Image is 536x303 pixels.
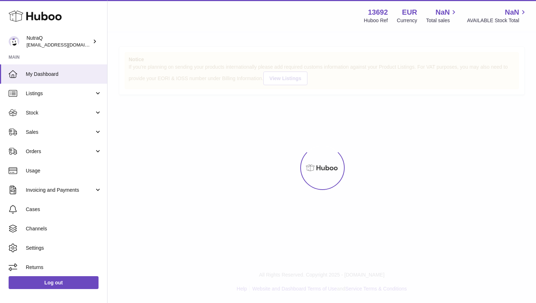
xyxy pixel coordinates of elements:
a: NaN Total sales [426,8,458,24]
span: My Dashboard [26,71,102,78]
span: NaN [435,8,450,17]
div: Huboo Ref [364,17,388,24]
strong: EUR [402,8,417,17]
span: Settings [26,245,102,251]
div: Currency [397,17,417,24]
a: Log out [9,276,99,289]
span: Orders [26,148,94,155]
div: NutraQ [27,35,91,48]
span: Invoicing and Payments [26,187,94,194]
span: Listings [26,90,94,97]
strong: 13692 [368,8,388,17]
span: [EMAIL_ADDRESS][DOMAIN_NAME] [27,42,105,48]
a: NaN AVAILABLE Stock Total [467,8,527,24]
span: Channels [26,225,102,232]
span: Total sales [426,17,458,24]
span: Returns [26,264,102,271]
span: Cases [26,206,102,213]
span: Usage [26,167,102,174]
span: Stock [26,109,94,116]
img: log@nutraq.com [9,36,19,47]
span: AVAILABLE Stock Total [467,17,527,24]
span: Sales [26,129,94,136]
span: NaN [505,8,519,17]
